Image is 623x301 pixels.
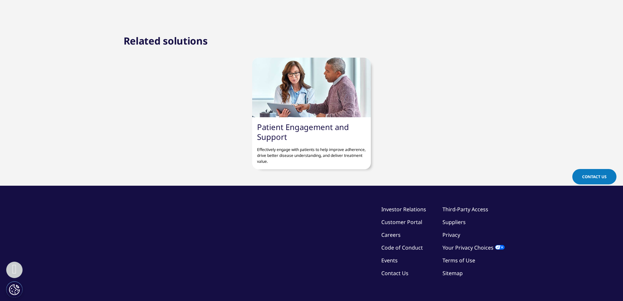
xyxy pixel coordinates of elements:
[442,206,488,213] a: Third-Party Access
[442,270,463,277] a: Sitemap
[442,244,505,251] a: Your Privacy Choices
[381,218,422,226] a: Customer Portal
[582,174,607,179] span: Contact Us
[381,231,401,238] a: Careers
[381,244,423,251] a: Code of Conduct
[381,257,398,264] a: Events
[381,270,408,277] a: Contact Us
[442,218,466,226] a: Suppliers
[257,142,366,164] p: Effectively engage with patients to help improve adherence, drive better disease understanding, a...
[124,34,208,47] h2: Related solutions
[572,169,616,184] a: Contact Us
[442,257,475,264] a: Terms of Use
[381,206,426,213] a: Investor Relations
[257,122,349,142] a: Patient Engagement and Support
[6,281,23,298] button: Cookies Settings
[442,231,460,238] a: Privacy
